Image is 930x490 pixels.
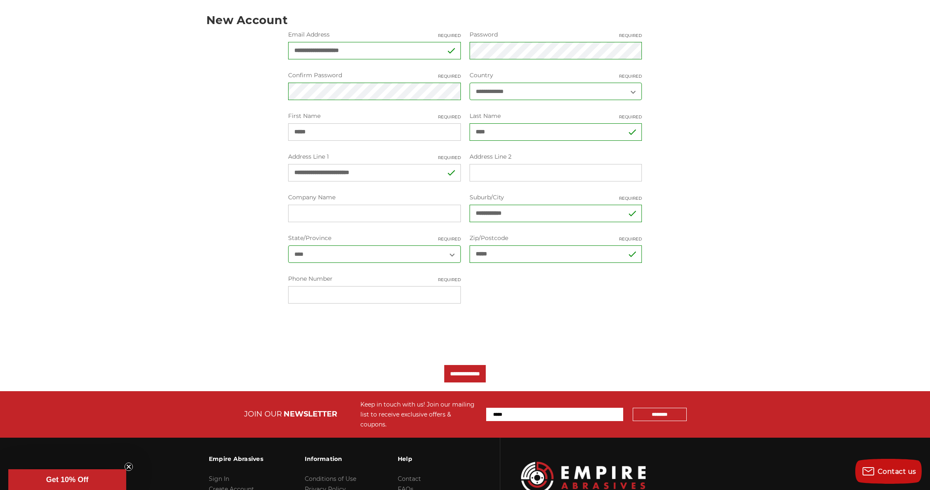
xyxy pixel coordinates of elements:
label: First Name [288,112,460,120]
a: Contact [398,475,421,483]
h3: Help [398,450,454,468]
span: JOIN OUR [244,409,282,419]
label: Last Name [470,112,642,120]
h3: Information [305,450,356,468]
label: Address Line 1 [288,152,460,161]
label: Password [470,30,642,39]
label: Suburb/City [470,193,642,202]
span: Get 10% Off [46,475,88,484]
div: Get 10% OffClose teaser [8,469,126,490]
a: Sign In [209,475,229,483]
span: Contact us [878,468,916,475]
span: NEWSLETTER [284,409,337,419]
label: Address Line 2 [470,152,642,161]
button: Close teaser [125,463,133,471]
label: Confirm Password [288,71,460,80]
small: Required [438,114,461,120]
iframe: reCAPTCHA [288,315,414,348]
a: Conditions of Use [305,475,356,483]
small: Required [619,236,642,242]
label: State/Province [288,234,460,243]
small: Required [619,32,642,39]
small: Required [619,73,642,79]
small: Required [438,154,461,161]
small: Required [438,236,461,242]
small: Required [619,195,642,201]
small: Required [619,114,642,120]
small: Required [438,32,461,39]
div: Keep in touch with us! Join our mailing list to receive exclusive offers & coupons. [360,399,478,429]
h3: Empire Abrasives [209,450,263,468]
label: Phone Number [288,274,460,283]
small: Required [438,277,461,283]
label: Zip/Postcode [470,234,642,243]
label: Company Name [288,193,460,202]
button: Contact us [855,459,922,484]
small: Required [438,73,461,79]
h1: New Account [206,15,724,26]
label: Country [470,71,642,80]
label: Email Address [288,30,460,39]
